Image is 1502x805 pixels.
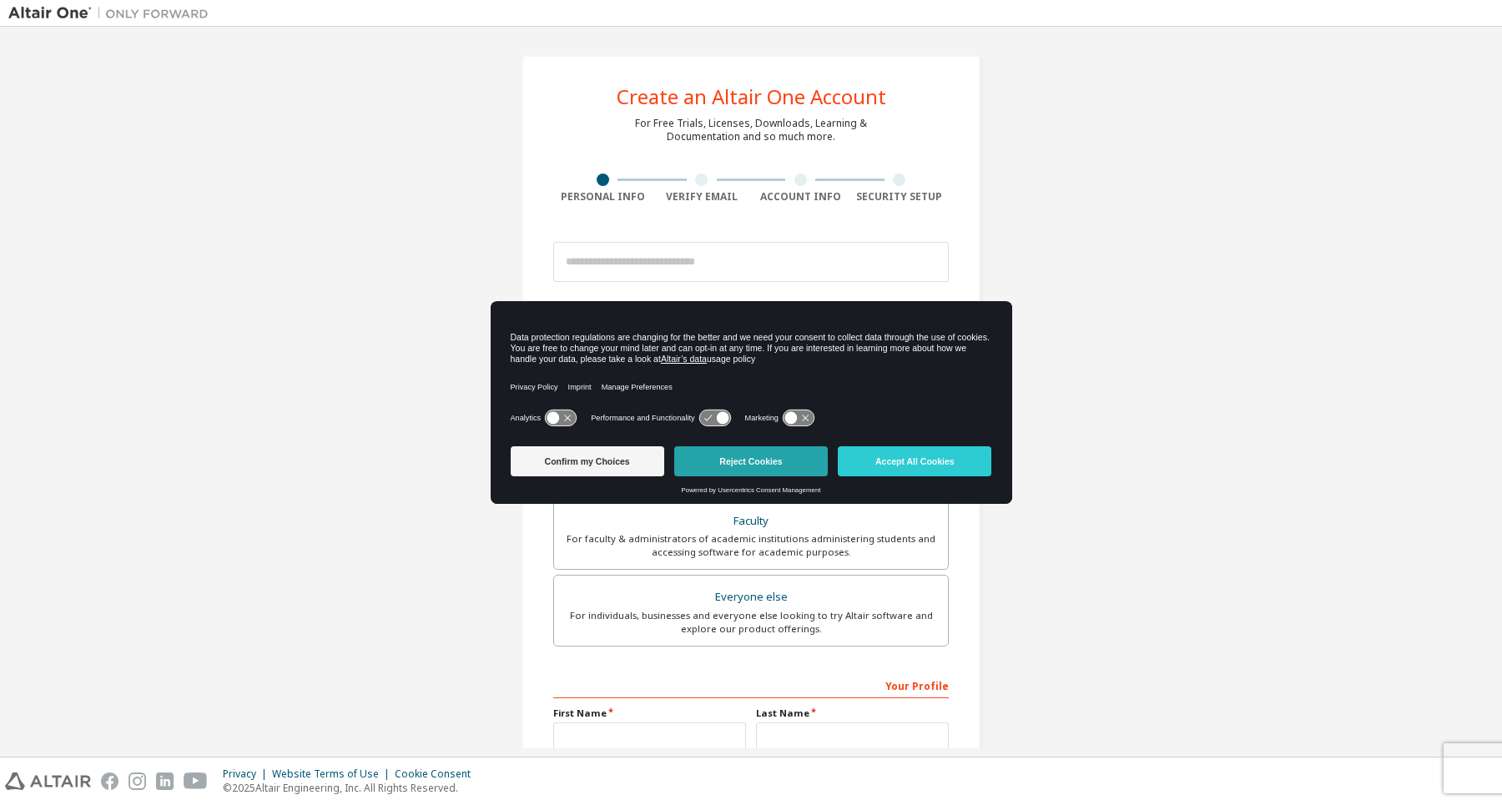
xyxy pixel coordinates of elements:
[5,772,91,790] img: altair_logo.svg
[564,586,938,609] div: Everyone else
[156,772,174,790] img: linkedin.svg
[553,300,949,327] div: Account Type
[635,117,867,143] div: For Free Trials, Licenses, Downloads, Learning & Documentation and so much more.
[751,190,850,204] div: Account Info
[223,767,272,781] div: Privacy
[756,707,949,720] label: Last Name
[184,772,208,790] img: youtube.svg
[564,510,938,533] div: Faculty
[617,87,886,107] div: Create an Altair One Account
[223,781,481,795] p: © 2025 Altair Engineering, Inc. All Rights Reserved.
[129,772,146,790] img: instagram.svg
[553,672,949,698] div: Your Profile
[564,532,938,559] div: For faculty & administrators of academic institutions administering students and accessing softwa...
[8,5,217,22] img: Altair One
[272,767,395,781] div: Website Terms of Use
[553,707,746,720] label: First Name
[653,190,752,204] div: Verify Email
[850,190,950,204] div: Security Setup
[395,767,481,781] div: Cookie Consent
[564,609,938,636] div: For individuals, businesses and everyone else looking to try Altair software and explore our prod...
[553,190,653,204] div: Personal Info
[101,772,118,790] img: facebook.svg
